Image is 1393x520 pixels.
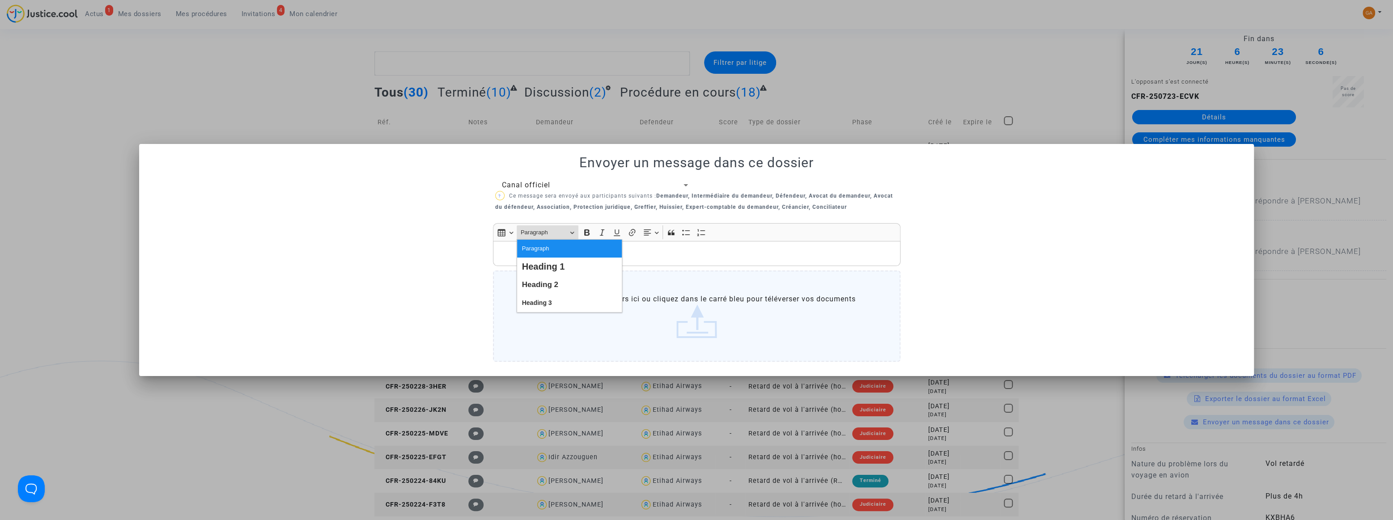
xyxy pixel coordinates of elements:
span: Heading 3 [522,296,552,309]
span: Paragraph [522,242,549,255]
div: Editor toolbar [493,223,900,241]
iframe: Help Scout Beacon - Open [18,475,45,502]
b: Demandeur, Intermédiaire du demandeur, Défendeur, Avocat du demandeur, Avocat du défendeur, Assoc... [495,193,893,210]
div: Rich Text Editor, main [493,241,900,266]
button: Paragraph [517,240,622,258]
span: Paragraph [521,227,567,238]
span: Canal officiel [502,181,550,189]
button: Paragraph [517,225,578,239]
button: Heading 1 [517,258,622,275]
span: Heading 2 [522,279,558,292]
span: ? [498,194,501,199]
button: Heading 2 [517,276,622,294]
span: Heading 1 [522,260,565,273]
p: Ce message sera envoyé aux participants suivants : [495,190,898,213]
button: Heading 3 [517,294,622,312]
h1: Envoyer un message dans ce dossier [150,155,1243,171]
